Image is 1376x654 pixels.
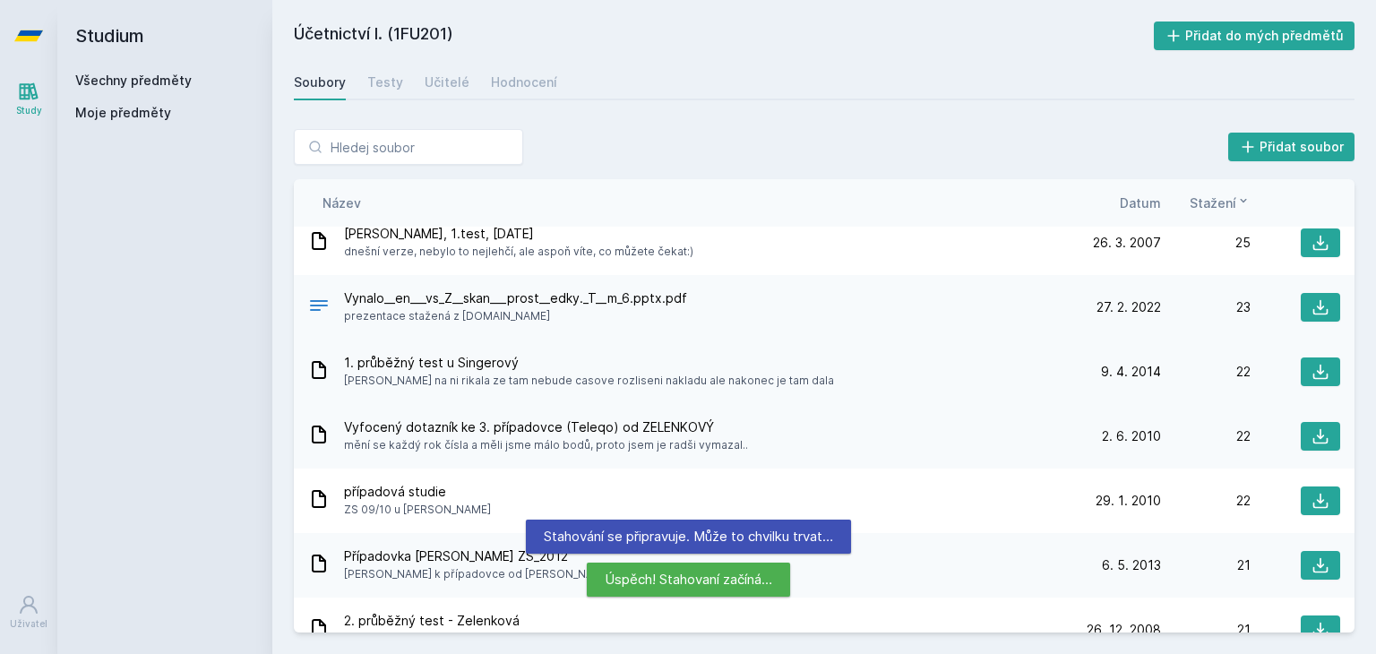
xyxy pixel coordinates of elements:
a: Všechny předměty [75,73,192,88]
div: 21 [1161,556,1251,574]
span: Případovka [PERSON_NAME] ZS_2012 [344,547,613,565]
span: 1. průběžný test u Singerový [344,354,834,372]
div: 25 [1161,234,1251,252]
span: ZS 09/10 u [PERSON_NAME] [344,501,491,519]
div: Stahování se připravuje. Může to chvilku trvat… [526,520,851,554]
div: 23 [1161,298,1251,316]
button: Název [322,194,361,212]
a: Hodnocení [491,65,557,100]
span: 27. 2. 2022 [1096,298,1161,316]
span: prezentace stažená z [DOMAIN_NAME] [344,307,687,325]
input: Hledej soubor [294,129,523,165]
a: Testy [367,65,403,100]
div: Hodnocení [491,73,557,91]
span: Moje předměty [75,104,171,122]
span: Stažení [1190,194,1236,212]
a: Učitelé [425,65,469,100]
div: 21 [1161,621,1251,639]
span: [PERSON_NAME] k případovce od [PERSON_NAME] [344,565,613,583]
div: 22 [1161,492,1251,510]
span: Vynalo__en___vs_Z__skan___prost__edky._T__m_6.pptx.pdf [344,289,687,307]
div: 22 [1161,427,1251,445]
span: 26. 3. 2007 [1093,234,1161,252]
div: Učitelé [425,73,469,91]
span: 6. 5. 2013 [1102,556,1161,574]
h2: Účetnictví I. (1FU201) [294,22,1154,50]
button: Datum [1120,194,1161,212]
span: opraveno, obodováno; ZS 2008/2009 (vyfoceno mobilem) [344,630,654,648]
button: Přidat do mých předmětů [1154,22,1355,50]
div: Soubory [294,73,346,91]
div: PDF [308,295,330,321]
span: [PERSON_NAME] na ni rikala ze tam nebude casove rozliseni nakladu ale nakonec je tam dala [344,372,834,390]
div: 22 [1161,363,1251,381]
span: mění se každý rok čísla a měli jsme málo bodů, proto jsem je radši vymazal.. [344,436,748,454]
a: Uživatel [4,585,54,640]
div: Study [16,104,42,117]
span: případová studie [344,483,491,501]
span: [PERSON_NAME], 1.test, [DATE] [344,225,693,243]
span: Vyfocený dotazník ke 3. případovce (Teleqo) od ZELENKOVÝ [344,418,748,436]
span: 2. 6. 2010 [1102,427,1161,445]
a: Study [4,72,54,126]
div: Uživatel [10,617,47,631]
div: Testy [367,73,403,91]
span: dnešní verze, nebylo to nejlehčí, ale aspoň víte, co můžete čekat:) [344,243,693,261]
span: 29. 1. 2010 [1096,492,1161,510]
div: Úspěch! Stahovaní začíná… [587,563,790,597]
a: Soubory [294,65,346,100]
button: Stažení [1190,194,1251,212]
span: 2. průběžný test - Zelenková [344,612,654,630]
span: 9. 4. 2014 [1101,363,1161,381]
span: 26. 12. 2008 [1087,621,1161,639]
button: Přidat soubor [1228,133,1355,161]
